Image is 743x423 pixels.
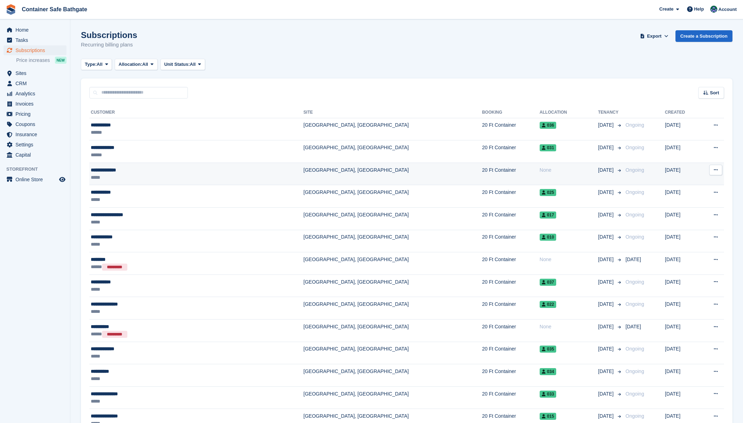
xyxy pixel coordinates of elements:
[4,99,66,109] a: menu
[4,35,66,45] a: menu
[482,386,540,409] td: 20 Ft Container
[304,140,482,163] td: [GEOGRAPHIC_DATA], [GEOGRAPHIC_DATA]
[540,323,598,330] div: None
[304,342,482,364] td: [GEOGRAPHIC_DATA], [GEOGRAPHIC_DATA]
[55,57,66,64] div: NEW
[665,386,699,409] td: [DATE]
[482,297,540,320] td: 20 Ft Container
[665,140,699,163] td: [DATE]
[482,140,540,163] td: 20 Ft Container
[659,6,673,13] span: Create
[15,130,58,139] span: Insurance
[540,256,598,263] div: None
[482,230,540,252] td: 20 Ft Container
[665,342,699,364] td: [DATE]
[15,78,58,88] span: CRM
[4,130,66,139] a: menu
[15,99,58,109] span: Invoices
[304,364,482,387] td: [GEOGRAPHIC_DATA], [GEOGRAPHIC_DATA]
[665,230,699,252] td: [DATE]
[540,346,556,353] span: 035
[4,119,66,129] a: menu
[598,278,615,286] span: [DATE]
[119,61,142,68] span: Allocation:
[540,368,556,375] span: 034
[639,30,670,42] button: Export
[482,163,540,185] td: 20 Ft Container
[81,59,112,70] button: Type: All
[665,185,699,208] td: [DATE]
[4,175,66,184] a: menu
[625,368,644,374] span: Ongoing
[4,68,66,78] a: menu
[482,364,540,387] td: 20 Ft Container
[4,45,66,55] a: menu
[16,56,66,64] a: Price increases NEW
[15,68,58,78] span: Sites
[540,413,556,420] span: 015
[15,45,58,55] span: Subscriptions
[160,59,205,70] button: Unit Status: All
[482,185,540,208] td: 20 Ft Container
[4,109,66,119] a: menu
[625,346,644,352] span: Ongoing
[4,78,66,88] a: menu
[304,386,482,409] td: [GEOGRAPHIC_DATA], [GEOGRAPHIC_DATA]
[598,301,615,308] span: [DATE]
[304,252,482,275] td: [GEOGRAPHIC_DATA], [GEOGRAPHIC_DATA]
[540,301,556,308] span: 022
[15,25,58,35] span: Home
[6,4,16,15] img: stora-icon-8386f47178a22dfd0bd8f6a31ec36ba5ce8667c1dd55bd0f319d3a0aa187defe.svg
[540,211,556,219] span: 017
[4,140,66,150] a: menu
[665,297,699,320] td: [DATE]
[598,121,615,129] span: [DATE]
[694,6,704,13] span: Help
[598,412,615,420] span: [DATE]
[540,189,556,196] span: 025
[482,320,540,342] td: 20 Ft Container
[4,89,66,99] a: menu
[304,163,482,185] td: [GEOGRAPHIC_DATA], [GEOGRAPHIC_DATA]
[540,166,598,174] div: None
[710,89,719,96] span: Sort
[647,33,661,40] span: Export
[4,150,66,160] a: menu
[598,345,615,353] span: [DATE]
[598,368,615,375] span: [DATE]
[625,167,644,173] span: Ongoing
[598,256,615,263] span: [DATE]
[665,320,699,342] td: [DATE]
[304,208,482,230] td: [GEOGRAPHIC_DATA], [GEOGRAPHIC_DATA]
[598,166,615,174] span: [DATE]
[97,61,103,68] span: All
[15,119,58,129] span: Coupons
[115,59,158,70] button: Allocation: All
[625,122,644,128] span: Ongoing
[598,211,615,219] span: [DATE]
[482,107,540,118] th: Booking
[16,57,50,64] span: Price increases
[304,297,482,320] td: [GEOGRAPHIC_DATA], [GEOGRAPHIC_DATA]
[625,301,644,307] span: Ongoing
[19,4,90,15] a: Container Safe Bathgate
[625,257,641,262] span: [DATE]
[710,6,717,13] img: Louis DiResta
[625,413,644,419] span: Ongoing
[482,252,540,275] td: 20 Ft Container
[482,274,540,297] td: 20 Ft Container
[598,189,615,196] span: [DATE]
[598,323,615,330] span: [DATE]
[85,61,97,68] span: Type:
[665,252,699,275] td: [DATE]
[540,391,556,398] span: 033
[304,107,482,118] th: Site
[665,163,699,185] td: [DATE]
[540,234,556,241] span: 010
[625,212,644,217] span: Ongoing
[665,107,699,118] th: Created
[482,118,540,140] td: 20 Ft Container
[665,274,699,297] td: [DATE]
[482,208,540,230] td: 20 Ft Container
[540,279,556,286] span: 037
